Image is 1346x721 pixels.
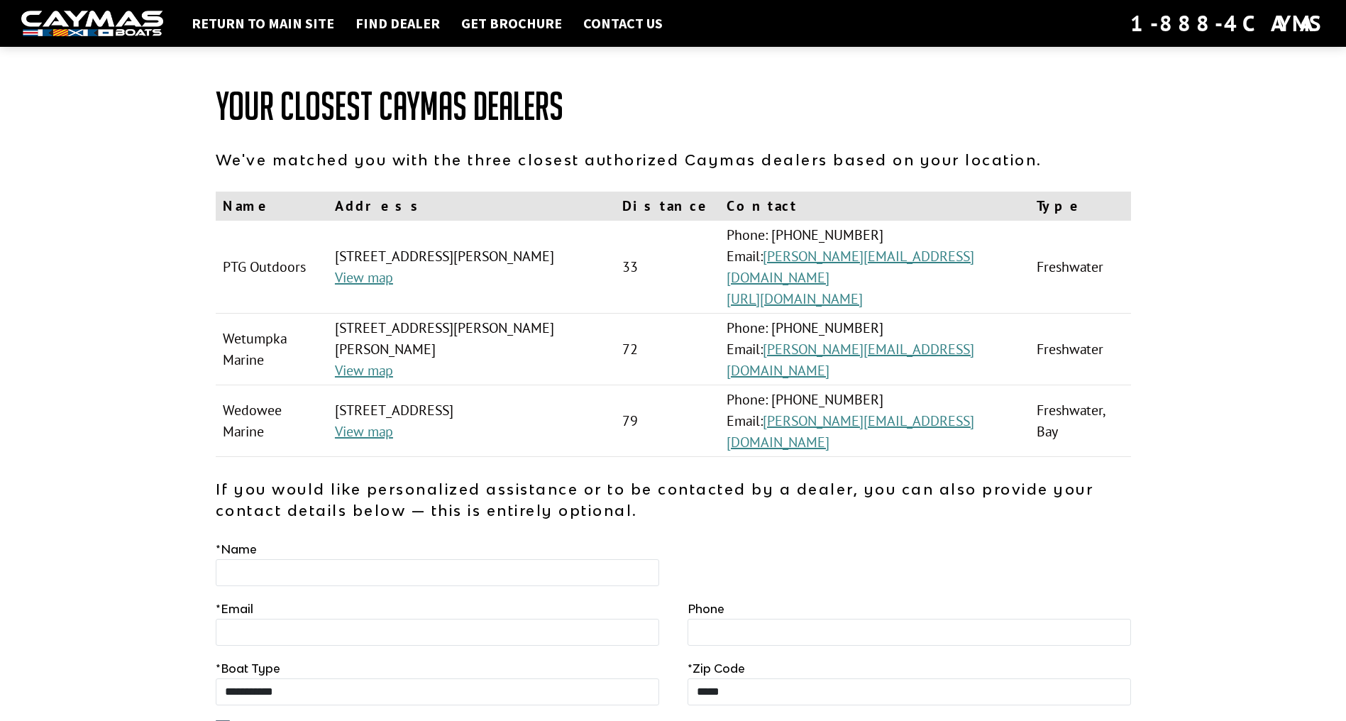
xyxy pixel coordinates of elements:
[615,192,719,221] th: Distance
[615,314,719,385] td: 72
[328,385,615,457] td: [STREET_ADDRESS]
[328,314,615,385] td: [STREET_ADDRESS][PERSON_NAME][PERSON_NAME]
[719,385,1029,457] td: Phone: [PHONE_NUMBER] Email:
[719,221,1029,314] td: Phone: [PHONE_NUMBER] Email:
[184,14,341,33] a: Return to main site
[335,422,393,441] a: View map
[216,600,253,617] label: Email
[1130,8,1325,39] div: 1-888-4CAYMAS
[615,385,719,457] td: 79
[454,14,569,33] a: Get Brochure
[615,221,719,314] td: 33
[727,247,974,287] a: [PERSON_NAME][EMAIL_ADDRESS][DOMAIN_NAME]
[216,221,328,314] td: PTG Outdoors
[216,478,1131,521] p: If you would like personalized assistance or to be contacted by a dealer, you can also provide yo...
[1030,385,1131,457] td: Freshwater, Bay
[328,221,615,314] td: [STREET_ADDRESS][PERSON_NAME]
[328,192,615,221] th: Address
[719,314,1029,385] td: Phone: [PHONE_NUMBER] Email:
[335,361,393,380] a: View map
[727,412,974,451] a: [PERSON_NAME][EMAIL_ADDRESS][DOMAIN_NAME]
[727,340,974,380] a: [PERSON_NAME][EMAIL_ADDRESS][DOMAIN_NAME]
[216,85,1131,128] h1: Your Closest Caymas Dealers
[348,14,447,33] a: Find Dealer
[1030,314,1131,385] td: Freshwater
[21,11,163,37] img: white-logo-c9c8dbefe5ff5ceceb0f0178aa75bf4bb51f6bca0971e226c86eb53dfe498488.png
[216,385,328,457] td: Wedowee Marine
[719,192,1029,221] th: Contact
[216,192,328,221] th: Name
[1030,221,1131,314] td: Freshwater
[688,600,724,617] label: Phone
[1030,192,1131,221] th: Type
[576,14,670,33] a: Contact Us
[216,541,257,558] label: Name
[727,290,863,308] a: [URL][DOMAIN_NAME]
[335,268,393,287] a: View map
[216,314,328,385] td: Wetumpka Marine
[216,660,280,677] label: Boat Type
[216,149,1131,170] p: We've matched you with the three closest authorized Caymas dealers based on your location.
[688,660,745,677] label: Zip Code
